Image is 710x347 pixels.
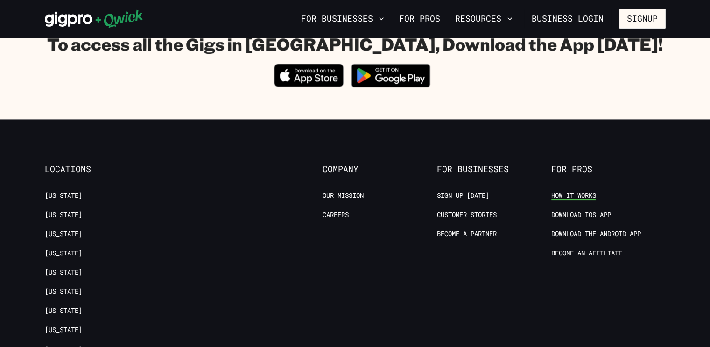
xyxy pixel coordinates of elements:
[323,191,364,200] a: Our Mission
[297,11,388,27] button: For Businesses
[274,79,344,89] a: Download on the App Store
[619,9,666,29] button: Signup
[437,230,497,239] a: Become a Partner
[45,306,82,315] a: [US_STATE]
[551,191,596,200] a: How it Works
[45,230,82,239] a: [US_STATE]
[524,9,612,29] a: Business Login
[345,58,436,93] img: Get it on Google Play
[437,191,489,200] a: Sign up [DATE]
[323,210,349,219] a: Careers
[45,164,159,174] span: Locations
[45,191,82,200] a: [US_STATE]
[551,210,611,219] a: Download IOS App
[45,249,82,258] a: [US_STATE]
[45,325,82,334] a: [US_STATE]
[437,210,497,219] a: Customer stories
[45,268,82,277] a: [US_STATE]
[437,164,551,174] span: For Businesses
[45,210,82,219] a: [US_STATE]
[551,164,666,174] span: For Pros
[551,249,622,258] a: Become an Affiliate
[47,33,663,54] h1: To access all the Gigs in [GEOGRAPHIC_DATA], Download the App [DATE]!
[395,11,444,27] a: For Pros
[323,164,437,174] span: Company
[45,287,82,296] a: [US_STATE]
[451,11,516,27] button: Resources
[551,230,641,239] a: Download the Android App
